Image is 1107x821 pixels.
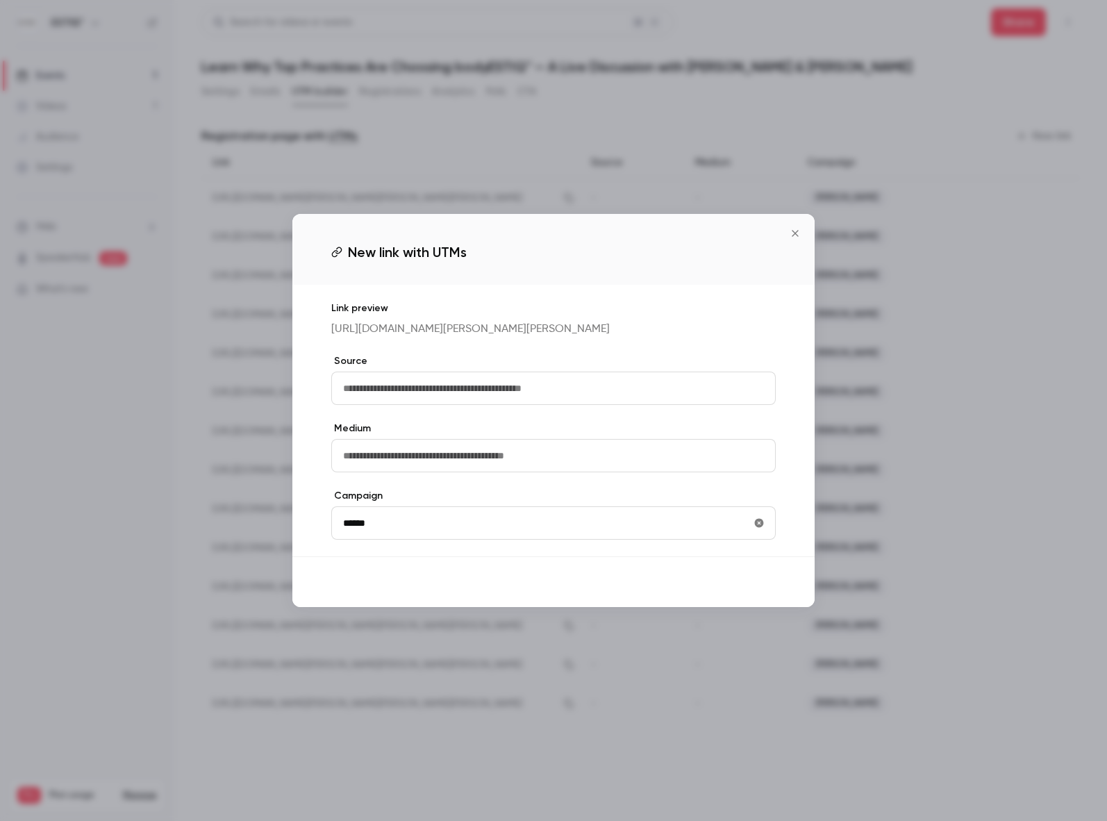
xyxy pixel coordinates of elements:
span: New link with UTMs [348,242,467,263]
label: Campaign [331,489,776,503]
label: Medium [331,422,776,436]
button: Save [726,568,776,596]
p: [URL][DOMAIN_NAME][PERSON_NAME][PERSON_NAME] [331,321,776,338]
button: utmCampaign [748,512,770,534]
p: Link preview [331,301,776,315]
button: Close [781,219,809,247]
label: Source [331,354,776,368]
